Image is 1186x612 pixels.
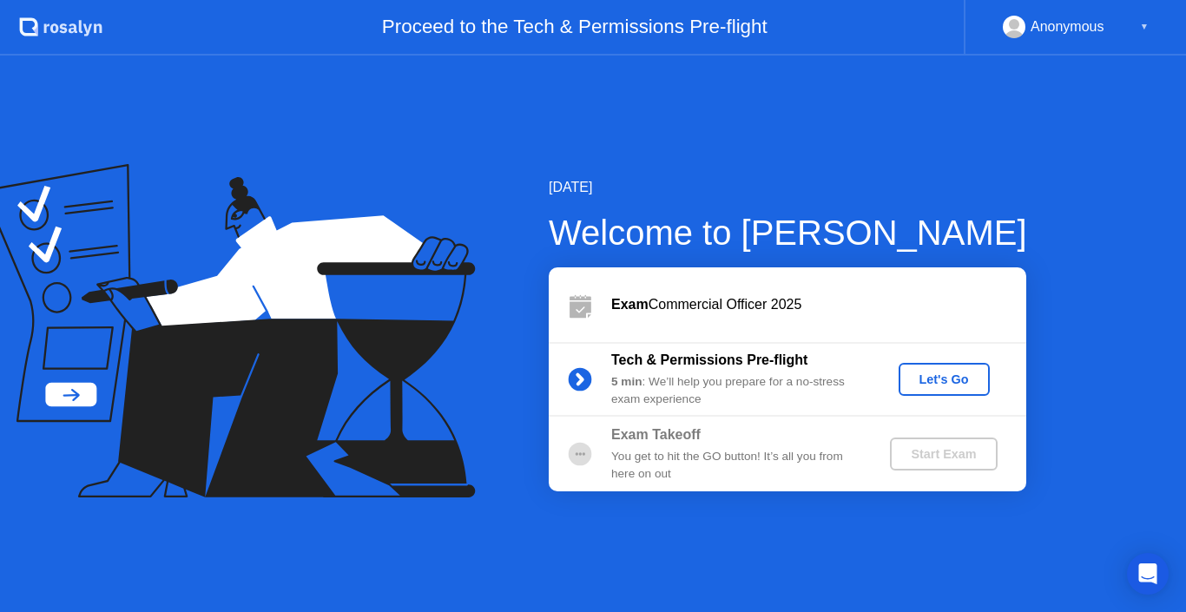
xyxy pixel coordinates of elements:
[899,363,990,396] button: Let's Go
[611,373,861,409] div: : We’ll help you prepare for a no-stress exam experience
[611,294,1026,315] div: Commercial Officer 2025
[1031,16,1104,38] div: Anonymous
[611,448,861,484] div: You get to hit the GO button! It’s all you from here on out
[897,447,990,461] div: Start Exam
[890,438,997,471] button: Start Exam
[549,177,1027,198] div: [DATE]
[549,207,1027,259] div: Welcome to [PERSON_NAME]
[906,372,983,386] div: Let's Go
[611,352,807,367] b: Tech & Permissions Pre-flight
[1127,553,1169,595] div: Open Intercom Messenger
[1140,16,1149,38] div: ▼
[611,375,642,388] b: 5 min
[611,427,701,442] b: Exam Takeoff
[611,297,649,312] b: Exam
